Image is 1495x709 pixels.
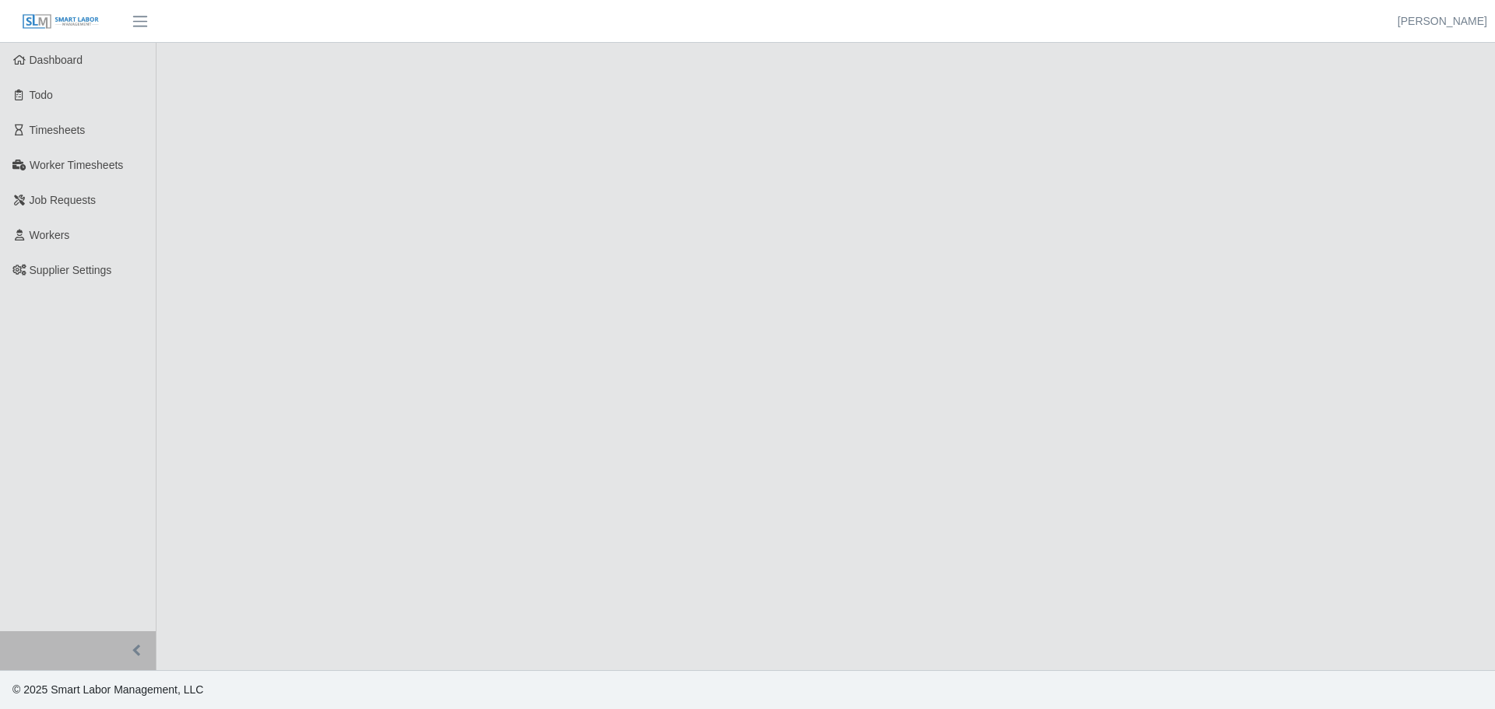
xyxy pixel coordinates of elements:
[30,264,112,276] span: Supplier Settings
[30,229,70,241] span: Workers
[30,89,53,101] span: Todo
[1398,13,1487,30] a: [PERSON_NAME]
[30,124,86,136] span: Timesheets
[30,194,97,206] span: Job Requests
[12,683,203,696] span: © 2025 Smart Labor Management, LLC
[30,159,123,171] span: Worker Timesheets
[22,13,100,30] img: SLM Logo
[30,54,83,66] span: Dashboard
